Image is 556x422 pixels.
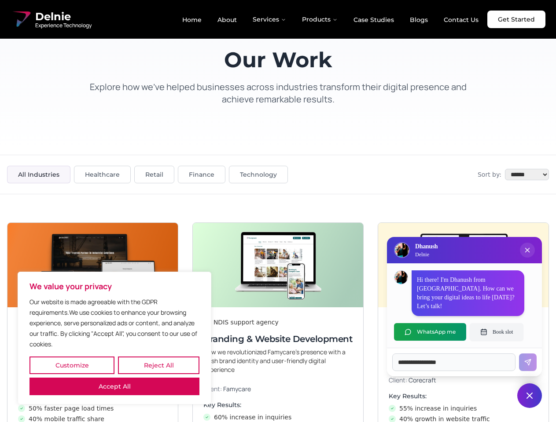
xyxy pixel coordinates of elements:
[11,9,92,30] a: Delnie Logo Full
[403,12,435,27] a: Blogs
[223,385,251,393] span: Famycare
[478,170,501,179] span: Sort by:
[470,323,523,341] button: Book slot
[229,166,288,183] button: Technology
[175,12,209,27] a: Home
[35,22,92,29] span: Experience Technology
[378,223,549,307] img: Digital & Brand Revamp
[35,10,92,24] span: Delnie
[210,12,244,27] a: About
[203,318,353,327] div: An NDIS support agency
[193,223,363,307] img: Branding & Website Development
[203,413,353,422] li: 60% increase in inquiries
[29,378,199,395] button: Accept All
[203,348,353,374] p: How we revolutionized Famycare’s presence with a fresh brand identity and user-friendly digital e...
[395,243,409,257] img: Delnie Logo
[178,166,225,183] button: Finance
[81,49,475,70] h1: Our Work
[246,11,293,28] button: Services
[295,11,345,28] button: Products
[415,251,438,258] p: Delnie
[203,400,353,409] h4: Key Results:
[415,242,438,251] h3: Dhanush
[417,276,519,311] p: Hi there! I'm Dhanush from [GEOGRAPHIC_DATA]. How can we bring your digital ideas to life [DATE]?...
[18,404,167,413] li: 50% faster page load times
[517,383,542,408] button: Close chat
[134,166,174,183] button: Retail
[81,81,475,105] p: Explore how we've helped businesses across industries transform their digital presence and achiev...
[520,243,535,258] button: Close chat popup
[389,404,538,413] li: 55% increase in inquiries
[437,12,486,27] a: Contact Us
[203,385,353,393] p: Client:
[29,281,199,291] p: We value your privacy
[394,323,466,341] button: WhatsApp me
[7,223,178,307] img: Next-Gen Website Development
[11,9,32,30] img: Delnie Logo
[175,11,486,28] nav: Main
[29,297,199,349] p: Our website is made agreeable with the GDPR requirements.We use cookies to enhance your browsing ...
[74,166,131,183] button: Healthcare
[394,271,408,284] img: Dhanush
[29,357,114,374] button: Customize
[346,12,401,27] a: Case Studies
[118,357,199,374] button: Reject All
[203,333,353,345] h3: Branding & Website Development
[7,166,70,183] button: All Industries
[487,11,545,28] a: Get Started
